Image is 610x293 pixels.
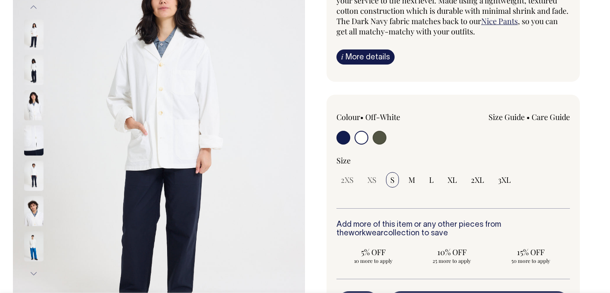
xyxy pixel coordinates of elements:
[349,230,383,237] a: workwear
[336,112,430,122] div: Colour
[341,257,406,264] span: 10 more to apply
[494,172,515,188] input: 3XL
[443,172,461,188] input: XL
[532,112,570,122] a: Care Guide
[498,257,563,264] span: 50 more to apply
[498,247,563,257] span: 15% OFF
[420,257,485,264] span: 25 more to apply
[363,172,381,188] input: XS
[336,16,558,37] span: , so you can get all matchy-matchy with your outfits.
[425,172,438,188] input: L
[360,112,364,122] span: •
[341,247,406,257] span: 5% OFF
[489,112,525,122] a: Size Guide
[336,172,358,188] input: 2XS
[429,175,434,185] span: L
[498,175,511,185] span: 3XL
[471,175,484,185] span: 2XL
[404,172,420,188] input: M
[24,231,44,262] img: off-white
[24,90,44,120] img: off-white
[24,55,44,85] img: off-white
[481,16,518,26] a: Nice Pants
[494,244,567,267] input: 15% OFF 50 more to apply
[27,264,40,284] button: Next
[420,247,485,257] span: 10% OFF
[341,52,343,61] span: i
[386,172,399,188] input: S
[415,244,489,267] input: 10% OFF 25 more to apply
[24,126,44,156] img: off-white
[341,175,354,185] span: 2XS
[336,49,395,65] a: iMore details
[24,161,44,191] img: off-white
[24,20,44,50] img: off-white
[467,172,489,188] input: 2XL
[448,175,457,185] span: XL
[336,155,570,166] div: Size
[365,112,400,122] label: Off-White
[367,175,377,185] span: XS
[336,221,570,238] h6: Add more of this item or any other pieces from the collection to save
[24,196,44,226] img: off-white
[390,175,395,185] span: S
[408,175,415,185] span: M
[336,244,410,267] input: 5% OFF 10 more to apply
[526,112,530,122] span: •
